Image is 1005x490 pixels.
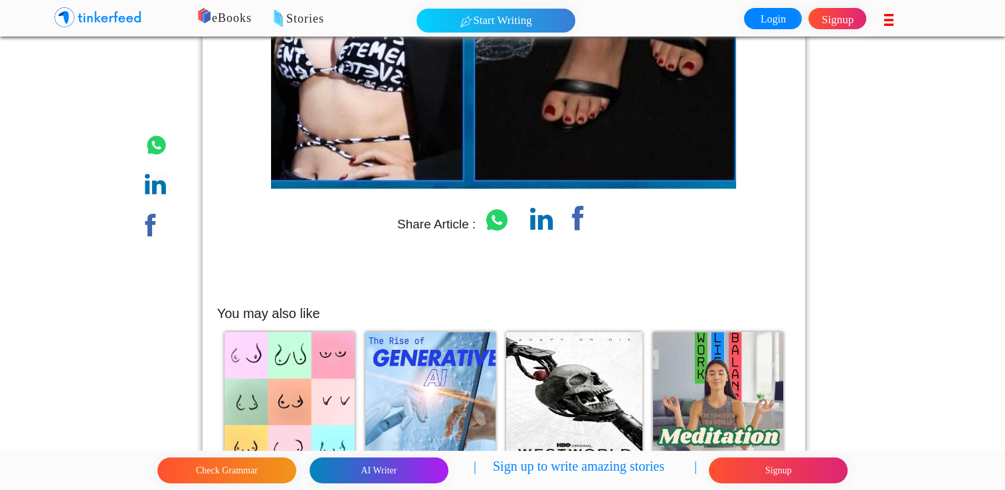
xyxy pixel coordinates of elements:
img: 2925.png [225,332,355,471]
img: 3044.png [653,332,783,471]
button: AI Writer [310,457,448,483]
h5: You may also like [217,305,791,321]
img: 3052.png [365,332,496,471]
a: Signup [808,8,866,29]
p: Stories [232,10,674,29]
a: Login [744,8,802,29]
p: eBooks [179,9,622,28]
p: Share Article : [217,206,791,238]
button: Check Grammar [157,457,296,483]
p: | Sign up to write amazing stories | [474,456,697,485]
button: Signup [709,457,848,483]
img: 2837.png [506,332,643,471]
img: whatsapp.png [145,133,168,157]
button: Start Writing [416,9,575,33]
img: whatsapp.png [484,206,510,233]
